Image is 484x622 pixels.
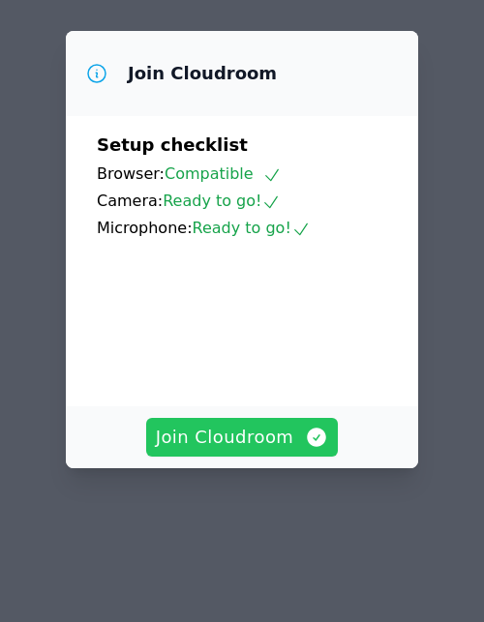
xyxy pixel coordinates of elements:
[165,164,282,183] span: Compatible
[97,219,193,237] span: Microphone:
[163,192,281,210] span: Ready to go!
[156,424,329,451] span: Join Cloudroom
[97,192,163,210] span: Camera:
[97,134,248,155] span: Setup checklist
[97,164,165,183] span: Browser:
[146,418,339,457] button: Join Cloudroom
[128,62,277,85] h3: Join Cloudroom
[193,219,311,237] span: Ready to go!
